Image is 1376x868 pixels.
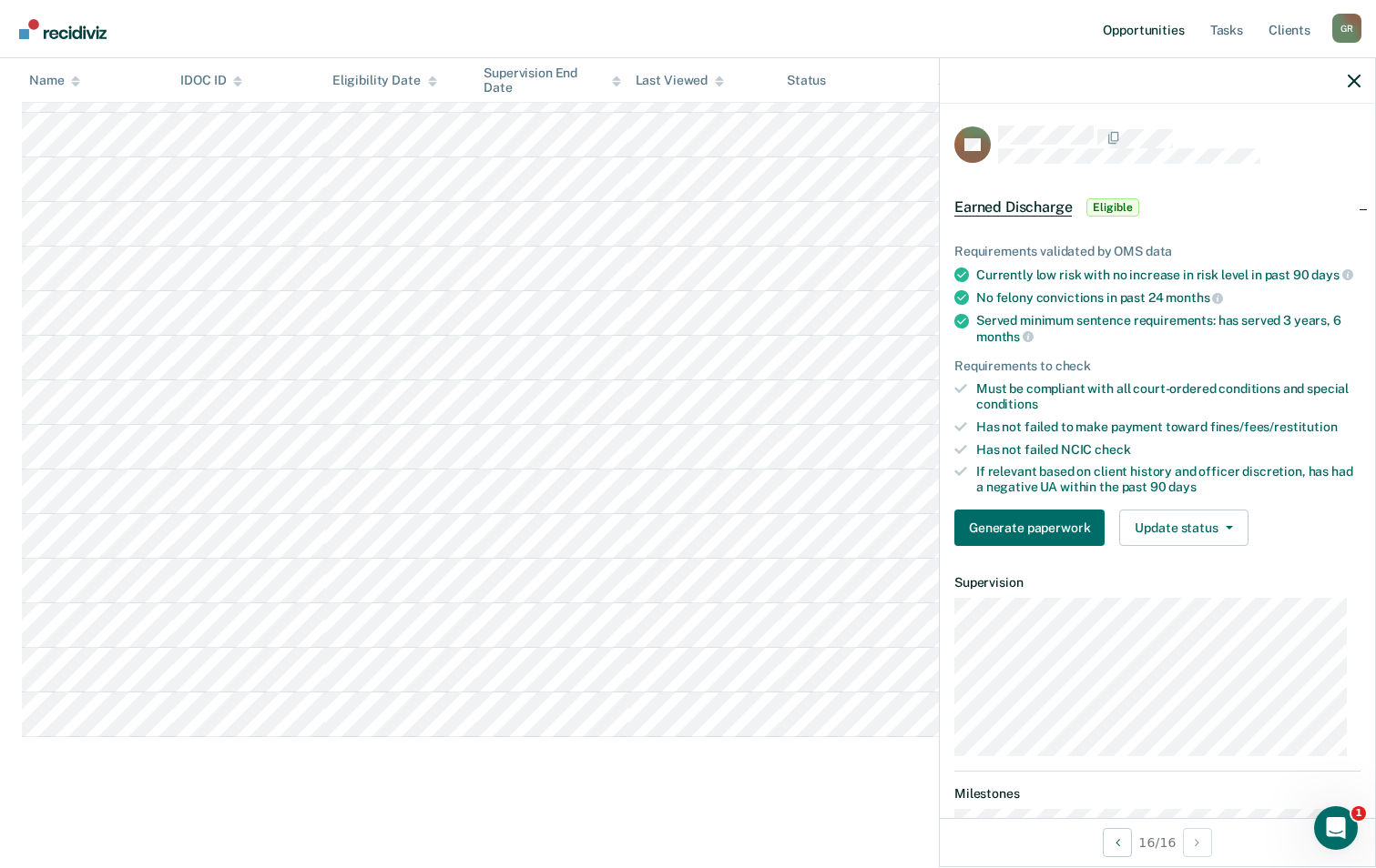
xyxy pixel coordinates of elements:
[954,786,1361,802] dt: Milestones
[940,178,1375,237] div: Earned DischargeEligible
[332,73,437,88] div: Eligibility Date
[19,19,107,39] img: Recidiviz
[976,419,1361,435] div: Has not failed to make payment toward
[976,329,1034,344] span: months
[29,73,80,88] div: Name
[1095,442,1130,457] span: check
[1103,828,1132,857] button: Previous Opportunity
[954,510,1105,546] button: Generate paperwork
[940,818,1375,866] div: 16 / 16
[976,267,1361,283] div: Currently low risk with no increase in risk level in past 90
[1086,198,1138,217] span: Eligible
[954,575,1361,590] dt: Supervision
[1183,828,1212,857] button: Next Opportunity
[1332,14,1361,43] div: G R
[976,313,1361,344] div: Served minimum sentence requirements: has served 3 years, 6
[954,244,1361,259] div: Requirements validated by OMS data
[1314,806,1358,850] iframe: Intercom live chat
[1351,806,1366,821] span: 1
[1332,14,1361,43] button: Profile dropdown button
[1311,267,1352,282] span: days
[954,358,1361,374] div: Requirements to check
[180,73,242,88] div: IDOC ID
[1119,510,1248,546] button: Update status
[787,73,826,88] div: Status
[954,198,1072,217] span: Earned Discharge
[1168,479,1196,494] span: days
[1166,290,1223,305] span: months
[954,510,1112,546] a: Navigate to form link
[976,464,1361,495] div: If relevant based on client history and officer discretion, has had a negative UA within the past 90
[1210,419,1338,434] span: fines/fees/restitution
[976,289,1361,306] div: No felony convictions in past 24
[976,397,1038,411] span: conditions
[484,65,620,96] div: Supervision End Date
[636,73,724,88] div: Last Viewed
[976,442,1361,458] div: Has not failed NCIC
[976,381,1361,412] div: Must be compliant with all court-ordered conditions and special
